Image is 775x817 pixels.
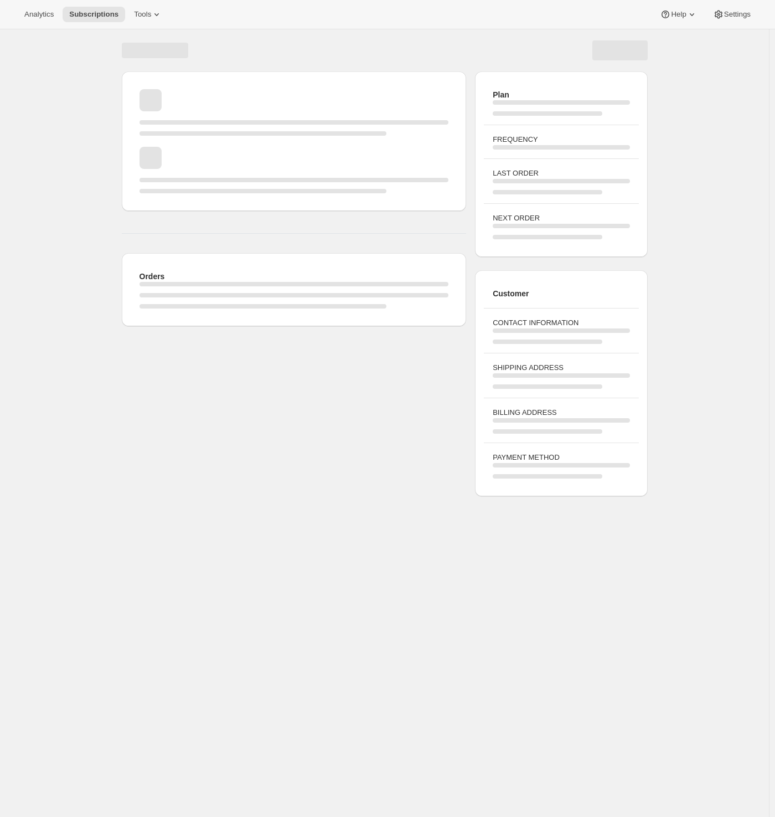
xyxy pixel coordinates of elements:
span: Analytics [24,10,54,19]
button: Settings [706,7,757,22]
div: Page loading [108,29,661,501]
h3: BILLING ADDRESS [493,407,629,418]
h2: Customer [493,288,629,299]
button: Subscriptions [63,7,125,22]
h3: LAST ORDER [493,168,629,179]
h3: FREQUENCY [493,134,629,145]
button: Help [653,7,704,22]
h2: Orders [139,271,449,282]
h3: NEXT ORDER [493,213,629,224]
h2: Plan [493,89,629,100]
span: Subscriptions [69,10,118,19]
h3: CONTACT INFORMATION [493,317,629,328]
button: Analytics [18,7,60,22]
h3: SHIPPING ADDRESS [493,362,629,373]
span: Help [671,10,686,19]
button: Tools [127,7,169,22]
span: Tools [134,10,151,19]
h3: PAYMENT METHOD [493,452,629,463]
span: Settings [724,10,751,19]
